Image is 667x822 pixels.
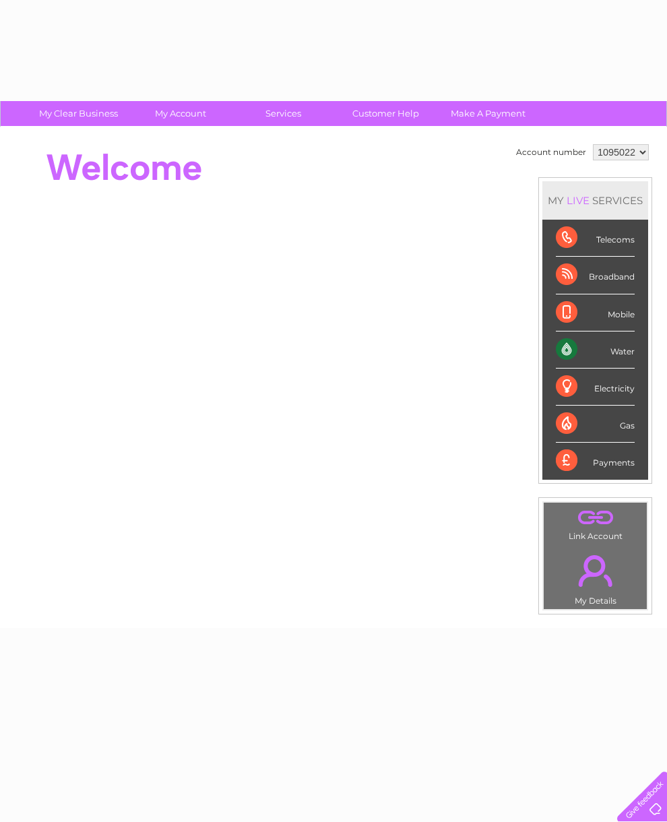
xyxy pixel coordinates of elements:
a: My Clear Business [23,101,134,126]
a: Services [228,101,339,126]
td: Link Account [543,502,647,544]
div: Electricity [556,369,635,406]
a: Customer Help [330,101,441,126]
div: Gas [556,406,635,443]
td: My Details [543,544,647,610]
div: Telecoms [556,220,635,257]
a: . [547,547,643,594]
a: My Account [125,101,236,126]
div: MY SERVICES [542,181,648,220]
div: Broadband [556,257,635,294]
div: Water [556,331,635,369]
a: . [547,506,643,530]
div: LIVE [564,194,592,207]
a: Make A Payment [433,101,544,126]
td: Account number [513,141,590,164]
div: Mobile [556,294,635,331]
div: Payments [556,443,635,479]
